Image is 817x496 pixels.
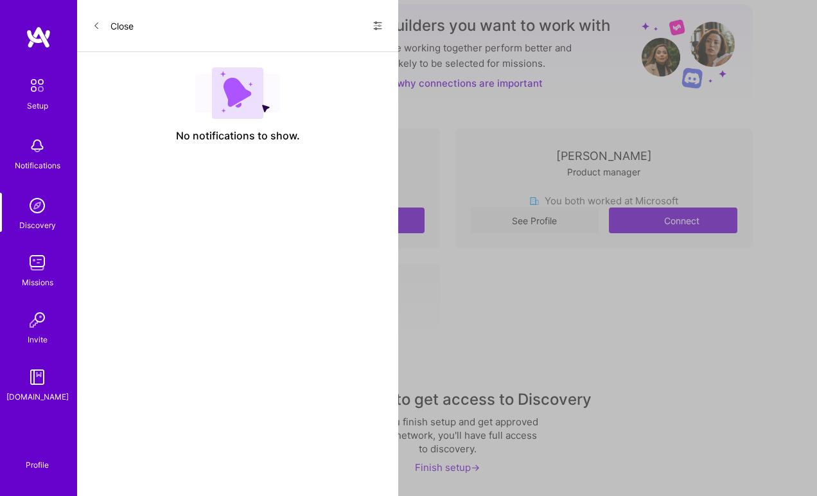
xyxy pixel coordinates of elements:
span: No notifications to show. [176,129,300,143]
div: Invite [28,333,48,346]
img: discovery [24,193,50,218]
img: logo [26,26,51,49]
img: empty [195,67,280,119]
img: Invite [24,307,50,333]
div: [DOMAIN_NAME] [6,390,69,403]
div: Profile [26,458,49,470]
img: guide book [24,364,50,390]
img: bell [24,133,50,159]
div: Setup [27,99,48,112]
img: setup [24,72,51,99]
img: teamwork [24,250,50,276]
div: Notifications [15,159,60,172]
button: Close [92,15,134,36]
div: Discovery [19,218,56,232]
div: Missions [22,276,53,289]
a: Profile [21,445,53,470]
